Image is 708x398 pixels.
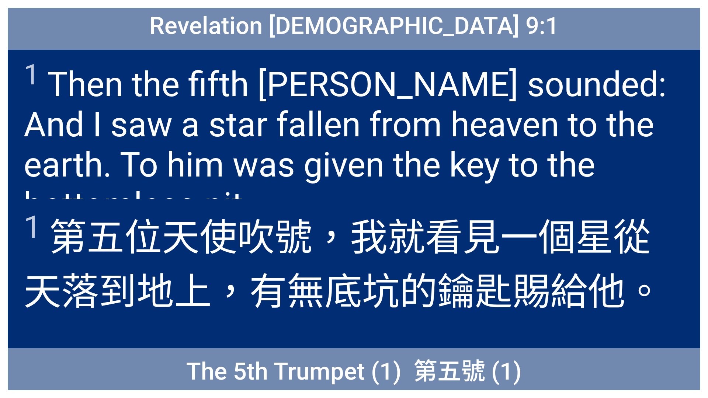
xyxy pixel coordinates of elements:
wg32: 吹號 [24,216,663,314]
span: 第五位 [24,207,684,315]
wg4537: ，我就 [24,216,663,314]
span: Revelation [DEMOGRAPHIC_DATA] 9:1 [149,12,559,40]
wg2532: 看見 [24,216,663,314]
wg5421: 的鑰匙 [400,270,663,314]
wg1325: 他 [588,270,663,314]
wg1537: 天 [24,270,663,314]
wg1492: 一個星 [24,216,663,314]
wg4098: 地 [136,270,663,314]
wg2807: 賜給 [513,270,663,314]
span: The 5th Trumpet (1) 第五號 (1) [186,352,522,387]
wg3991: 天使 [24,216,663,314]
span: Then the fifth [PERSON_NAME] sounded: And I saw a star fallen from heaven to the earth. To him wa... [24,58,684,225]
sup: 1 [24,58,40,91]
wg792: 從 [24,216,663,314]
wg12: 坑 [362,270,663,314]
wg1519: ，有無底 [212,270,663,314]
wg3772: 落到 [61,270,663,314]
wg846: 。 [625,270,663,314]
sup: 1 [24,209,41,245]
wg1093: 上 [174,270,663,314]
